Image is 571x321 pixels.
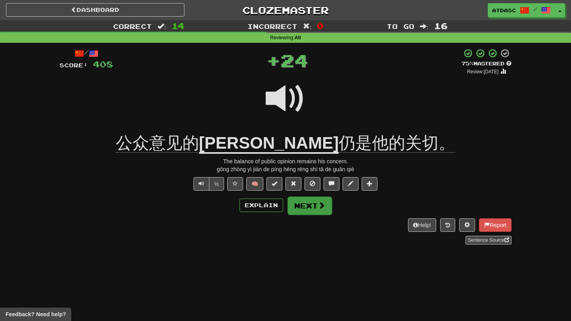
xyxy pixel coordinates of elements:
[280,50,308,70] span: 24
[227,177,243,191] button: Favorite sentence (alt+f)
[192,177,224,191] div: Text-to-speech controls
[305,177,320,191] button: Ignore sentence (alt+i)
[488,3,555,17] a: atDasc /
[533,6,537,12] span: /
[466,236,512,245] a: Sentence Source
[172,21,184,31] span: 14
[317,21,324,31] span: 0
[93,59,113,69] span: 408
[266,48,280,72] span: +
[343,177,358,191] button: Edit sentence (alt+d)
[209,177,224,191] button: ½
[295,35,301,40] strong: All
[303,23,312,30] span: :
[194,177,209,191] button: Play sentence audio (ctl+space)
[247,22,297,30] span: Incorrect
[157,23,166,30] span: :
[492,7,516,14] span: atDasc
[420,23,429,30] span: :
[59,165,512,173] div: gōng zhòng yì jiàn de píng héng réng shì tā de guān qiè
[59,48,113,58] div: /
[408,218,436,232] button: Help!
[467,69,499,75] small: Review: [DATE]
[116,134,199,153] span: 公众意见的
[6,310,66,318] span: Open feedback widget
[6,3,184,17] a: Dashboard
[434,21,448,31] span: 16
[287,197,332,215] button: Next
[440,218,455,232] button: Round history (alt+y)
[387,22,414,30] span: To go
[199,134,339,154] u: [PERSON_NAME]
[59,157,512,165] div: The balance of public opinion remains his concern.
[246,177,263,191] button: 🧠
[240,199,283,212] button: Explain
[266,177,282,191] button: Set this sentence to 100% Mastered (alt+m)
[324,177,339,191] button: Discuss sentence (alt+u)
[113,22,152,30] span: Correct
[479,218,512,232] button: Report
[196,3,375,17] a: Clozemaster
[285,177,301,191] button: Reset to 0% Mastered (alt+r)
[339,134,455,153] span: 仍是他的关切。
[362,177,377,191] button: Add to collection (alt+a)
[462,60,512,67] div: Mastered
[462,60,473,67] span: 75 %
[59,62,88,69] span: Score:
